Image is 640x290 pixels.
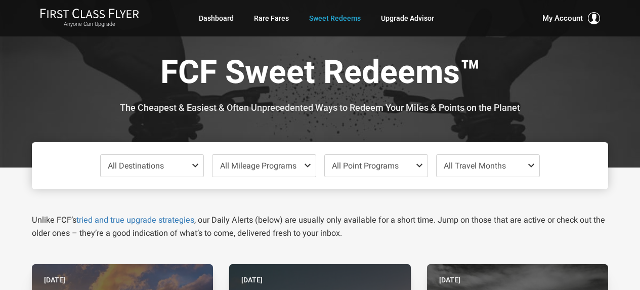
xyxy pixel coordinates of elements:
a: Upgrade Advisor [381,9,434,27]
p: Unlike FCF’s , our Daily Alerts (below) are usually only available for a short time. Jump on thos... [32,214,608,240]
h3: The Cheapest & Easiest & Often Unprecedented Ways to Redeem Your Miles & Points on the Planet [39,103,601,113]
span: All Mileage Programs [220,161,296,171]
span: All Travel Months [444,161,506,171]
span: All Point Programs [332,161,399,171]
a: tried and true upgrade strategies [76,215,194,225]
time: [DATE] [241,274,263,285]
a: Rare Fares [254,9,289,27]
img: First Class Flyer [40,8,139,19]
span: My Account [542,12,583,24]
time: [DATE] [44,274,65,285]
a: First Class FlyerAnyone Can Upgrade [40,8,139,28]
span: All Destinations [108,161,164,171]
time: [DATE] [439,274,460,285]
button: My Account [542,12,600,24]
small: Anyone Can Upgrade [40,21,139,28]
h1: FCF Sweet Redeems™ [39,55,601,94]
a: Dashboard [199,9,234,27]
a: Sweet Redeems [309,9,361,27]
